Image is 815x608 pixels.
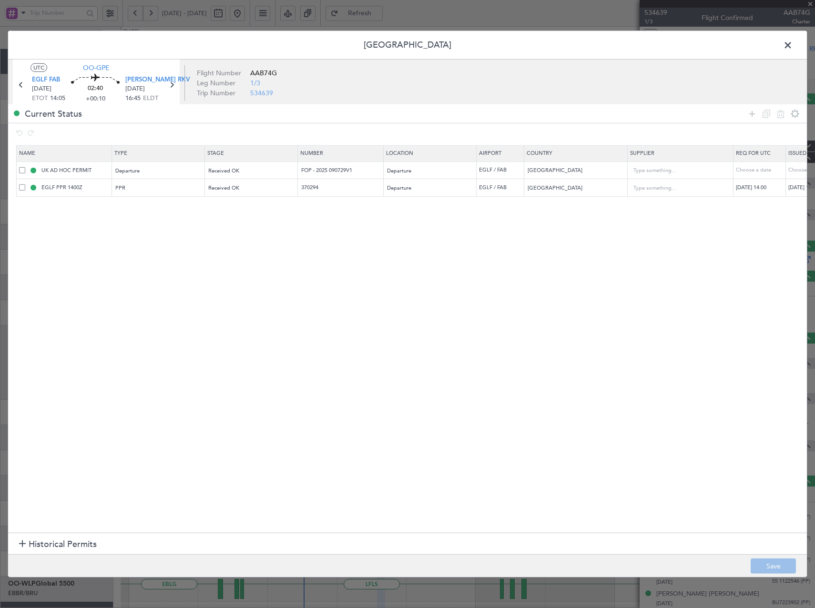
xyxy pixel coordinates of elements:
div: Choose a date [736,166,785,174]
span: Supplier [630,150,654,157]
input: Type something... [633,181,719,195]
span: Req For Utc [736,150,771,157]
div: [DATE] 14:00 [736,184,785,192]
input: Type something... [633,163,719,178]
header: [GEOGRAPHIC_DATA] [8,31,807,60]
